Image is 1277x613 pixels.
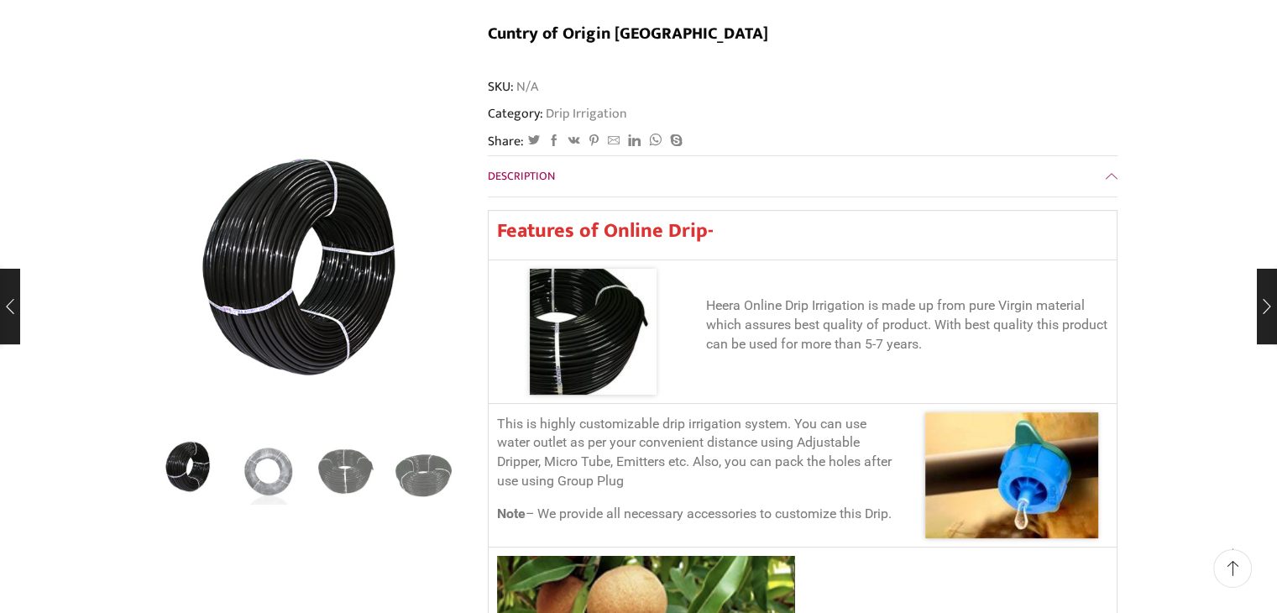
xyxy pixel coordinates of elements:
[497,506,526,521] strong: Note
[530,269,657,395] img: online-drip-pipe
[497,415,899,491] p: This is highly customizable drip irrigation system. You can use water outlet as per your convenie...
[311,437,381,504] li: 3 / 5
[389,437,458,506] a: HG
[497,219,1108,244] h2: Features of Online Drip-
[233,437,303,504] li: 2 / 5
[543,102,627,124] a: Drip Irrigation
[233,437,303,506] a: 2
[497,505,899,524] p: – We provide all necessary accessories to customize this Drip.
[488,166,555,186] span: Description
[488,104,627,123] span: Category:
[488,19,768,48] b: Cuntry of Origin [GEOGRAPHIC_DATA]
[488,132,524,151] span: Share:
[706,297,1107,352] span: Heera Online Drip Irrigation is made up from pure Virgin material which assures best quality of p...
[389,437,458,504] li: 4 / 5
[488,156,1117,196] a: Description
[156,434,226,504] a: Heera Online Drip Lateral 3
[156,434,226,504] img: Heera Online Drip Lateral
[488,77,1117,97] span: SKU:
[311,437,381,506] a: 4
[514,77,538,97] span: N/A
[160,126,463,428] div: 1 / 5
[156,437,226,504] li: 1 / 5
